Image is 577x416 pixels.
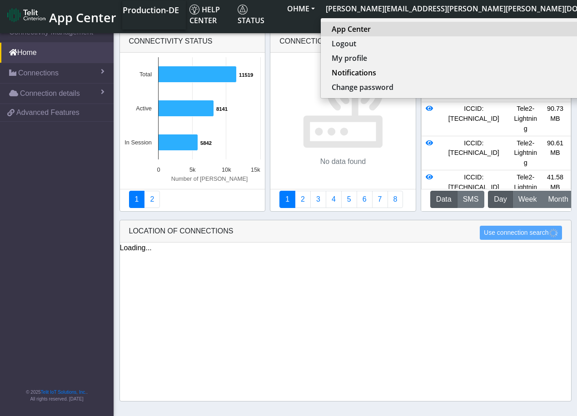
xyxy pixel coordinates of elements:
div: ICCID: [TECHNICAL_ID] [437,139,511,168]
text: 10k [222,166,231,173]
a: Deployment status [144,191,160,208]
span: Month [548,194,568,205]
div: Connectivity status [120,30,265,53]
button: Data [430,191,458,208]
a: Carrier [295,191,311,208]
a: Not Connected for 30 days [388,191,403,208]
text: Active [136,105,152,112]
span: Production-DE [123,5,179,15]
button: Month [542,191,574,208]
a: Help center [186,0,234,30]
a: 14 Days Trend [357,191,373,208]
div: Loading... [120,243,571,253]
span: Connection details [20,88,80,99]
text: 11519 [239,72,253,78]
button: Use connection search [480,226,562,240]
div: Tele2-Lightning [511,104,540,134]
span: Day [494,194,507,205]
button: SMS [457,191,485,208]
text: In Session [124,139,152,146]
a: Your current platform instance [122,0,179,19]
a: Status [234,0,282,30]
div: ICCID: [TECHNICAL_ID] [437,173,511,202]
text: 8141 [216,106,228,112]
a: Connections By Carrier [326,191,342,208]
span: Advanced Features [16,107,80,118]
img: devices.svg [302,67,383,149]
p: No data found [320,156,366,167]
text: Number of [PERSON_NAME] [171,175,248,182]
text: 0 [157,166,160,173]
a: Usage per Country [310,191,326,208]
button: Week [512,191,543,208]
div: 90.61 MB [540,139,570,168]
span: App Center [49,9,116,26]
text: 5842 [200,140,212,146]
span: Connections [18,68,59,79]
button: Day [488,191,512,208]
img: status.svg [238,5,248,15]
button: OHME [282,0,320,17]
div: ICCID: [TECHNICAL_ID] [437,104,511,134]
nav: Summary paging [279,191,407,208]
div: Tele2-Lightning [511,173,540,202]
a: App Center [7,5,115,25]
a: Connections By Country [279,191,295,208]
nav: Summary paging [129,191,256,208]
text: 15k [251,166,260,173]
text: Total [139,71,151,78]
div: 41.58 MB [540,173,570,202]
span: Help center [189,5,220,25]
a: Telit IoT Solutions, Inc. [41,390,86,395]
span: Status [238,5,264,25]
a: Zero Session [372,191,388,208]
span: Week [518,194,537,205]
div: Tele2-Lightning [511,139,540,168]
div: 90.73 MB [540,104,570,134]
img: logo-telit-cinterion-gw-new.png [7,8,45,22]
a: Usage by Carrier [341,191,357,208]
text: 5k [189,166,195,173]
img: knowledge.svg [189,5,199,15]
div: Connections By Country [270,30,416,53]
img: loading [549,228,558,238]
a: Connectivity status [129,191,145,208]
div: LOCATION OF CONNECTIONS [120,220,571,243]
